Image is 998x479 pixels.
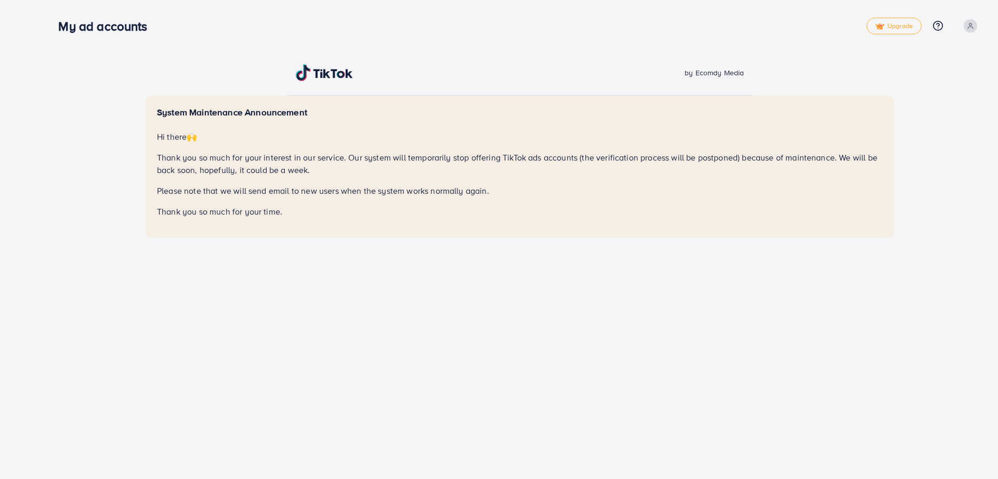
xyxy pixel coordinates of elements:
span: by Ecomdy Media [685,68,744,78]
span: 🙌 [187,131,197,142]
p: Hi there [157,130,883,143]
h3: My ad accounts [58,19,155,34]
p: Thank you so much for your interest in our service. Our system will temporarily stop offering Tik... [157,151,883,176]
a: tickUpgrade [866,18,922,34]
h5: System Maintenance Announcement [157,107,883,118]
img: TikTok [296,64,353,81]
p: Please note that we will send email to new users when the system works normally again. [157,184,883,197]
p: Thank you so much for your time. [157,205,883,218]
span: Upgrade [875,22,913,30]
img: tick [875,23,884,30]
